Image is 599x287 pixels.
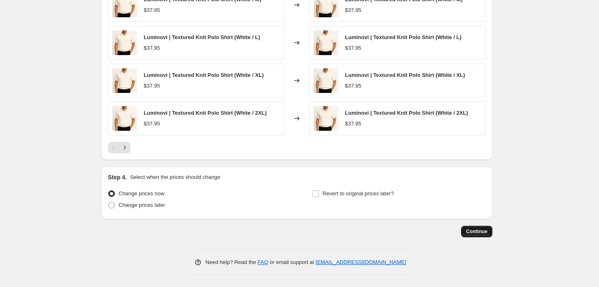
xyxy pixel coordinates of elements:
[112,68,137,93] img: Luminovi-Textured-Knit-Polo-Shirt_80x.png
[314,30,338,55] img: Luminovi-Textured-Knit-Polo-Shirt_80x.png
[144,72,264,78] span: Luminovi | Textured Knit Polo Shirt (White / XL)
[314,68,338,93] img: Luminovi-Textured-Knit-Polo-Shirt_80x.png
[144,34,260,40] span: Luminovi | Textured Knit Polo Shirt (White / L)
[345,7,361,13] span: $37.95
[258,259,268,265] a: FAQ
[119,142,131,153] button: Next
[345,72,465,78] span: Luminovi | Textured Knit Polo Shirt (White / XL)
[144,7,160,13] span: $37.95
[268,259,316,265] span: or email support at
[345,45,361,51] span: $37.95
[345,120,361,127] span: $37.95
[316,259,406,265] a: [EMAIL_ADDRESS][DOMAIN_NAME]
[108,142,131,153] nav: Pagination
[144,110,267,116] span: Luminovi | Textured Knit Polo Shirt (White / 2XL)
[323,190,394,197] span: Revert to original prices later?
[130,173,220,181] p: Select when the prices should change
[144,45,160,51] span: $37.95
[108,173,127,181] h2: Step 4.
[461,226,492,237] button: Continue
[466,228,487,235] span: Continue
[144,120,160,127] span: $37.95
[345,34,461,40] span: Luminovi | Textured Knit Polo Shirt (White / L)
[345,83,361,89] span: $37.95
[144,83,160,89] span: $37.95
[119,202,165,208] span: Change prices later
[205,259,258,265] span: Need help? Read the
[119,190,164,197] span: Change prices now
[314,106,338,131] img: Luminovi-Textured-Knit-Polo-Shirt_80x.png
[345,110,468,116] span: Luminovi | Textured Knit Polo Shirt (White / 2XL)
[112,30,137,55] img: Luminovi-Textured-Knit-Polo-Shirt_80x.png
[112,106,137,131] img: Luminovi-Textured-Knit-Polo-Shirt_80x.png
